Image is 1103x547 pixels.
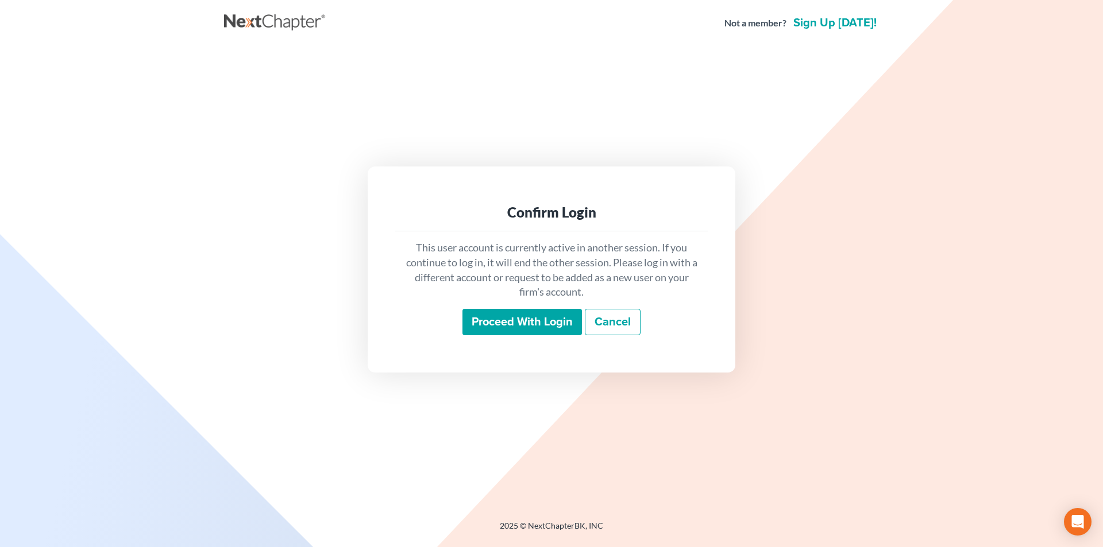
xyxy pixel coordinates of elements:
a: Cancel [585,309,641,335]
a: Sign up [DATE]! [791,17,879,29]
div: Confirm Login [404,203,699,222]
input: Proceed with login [462,309,582,335]
p: This user account is currently active in another session. If you continue to log in, it will end ... [404,240,699,300]
div: 2025 © NextChapterBK, INC [224,520,879,541]
strong: Not a member? [724,17,786,30]
div: Open Intercom Messenger [1064,508,1092,536]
